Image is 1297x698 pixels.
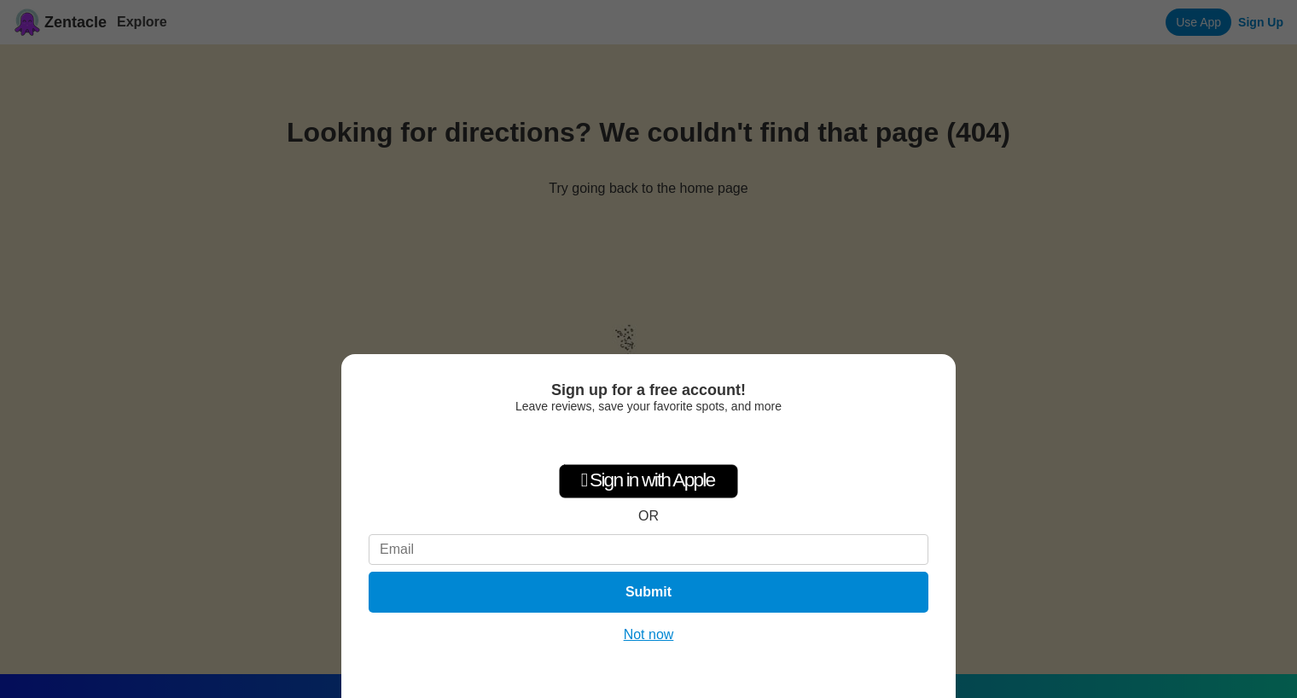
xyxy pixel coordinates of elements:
[562,422,736,459] iframe: Sign in with Google Button
[638,509,659,524] div: OR
[369,399,928,413] div: Leave reviews, save your favorite spots, and more
[619,626,679,643] button: Not now
[369,534,928,565] input: Email
[369,381,928,399] div: Sign up for a free account!
[369,572,928,613] button: Submit
[559,464,738,498] div: Sign in with Apple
